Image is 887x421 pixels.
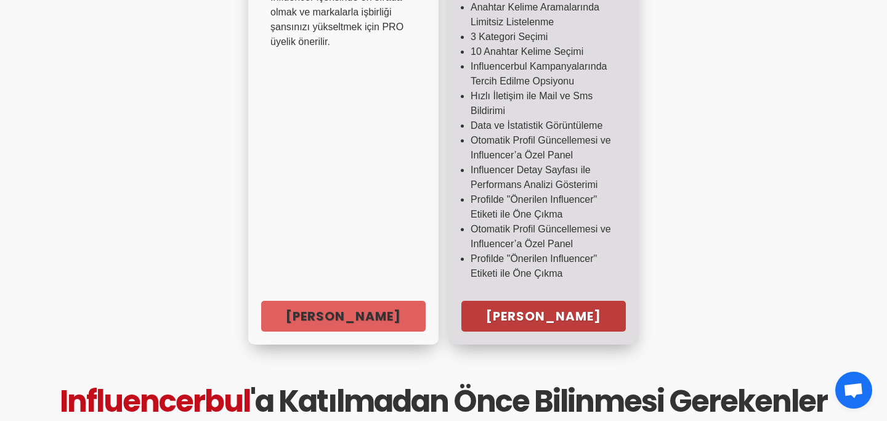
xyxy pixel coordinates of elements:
a: [PERSON_NAME] [261,301,426,332]
li: Otomatik Profil Güncellemesi ve Influencer’a Özel Panel [471,133,617,163]
li: 10 Anahtar Kelime Seçimi [471,44,617,59]
li: Otomatik Profil Güncellemesi ve Influencer’a Özel Panel [471,222,617,251]
a: [PERSON_NAME] [461,301,626,332]
li: Hızlı İletişim ile Mail ve Sms Bildirimi [471,89,617,118]
li: 3 Kategori Seçimi [471,30,617,44]
li: Data ve İstatistik Görüntüleme [471,118,617,133]
div: Açık sohbet [835,372,872,409]
li: Profilde "Önerilen Influencer" Etiketi ile Öne Çıkma [471,251,617,281]
li: Influencer Detay Sayfası ile Performans Analizi Gösterimi [471,163,617,192]
li: Profilde "Önerilen Influencer" Etiketi ile Öne Çıkma [471,192,617,222]
li: Influencerbul Kampanyalarında Tercih Edilme Opsiyonu [471,59,617,89]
